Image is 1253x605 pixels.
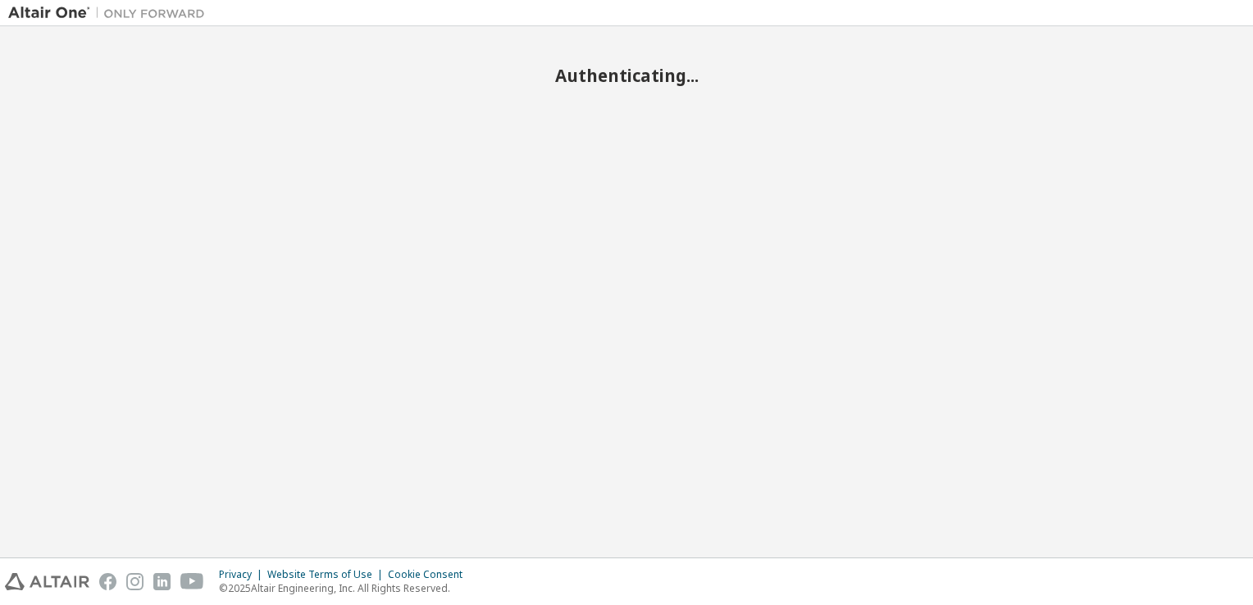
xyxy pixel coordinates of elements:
[8,65,1245,86] h2: Authenticating...
[126,573,144,590] img: instagram.svg
[219,568,267,581] div: Privacy
[153,573,171,590] img: linkedin.svg
[267,568,388,581] div: Website Terms of Use
[180,573,204,590] img: youtube.svg
[388,568,472,581] div: Cookie Consent
[5,573,89,590] img: altair_logo.svg
[219,581,472,595] p: © 2025 Altair Engineering, Inc. All Rights Reserved.
[8,5,213,21] img: Altair One
[99,573,116,590] img: facebook.svg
